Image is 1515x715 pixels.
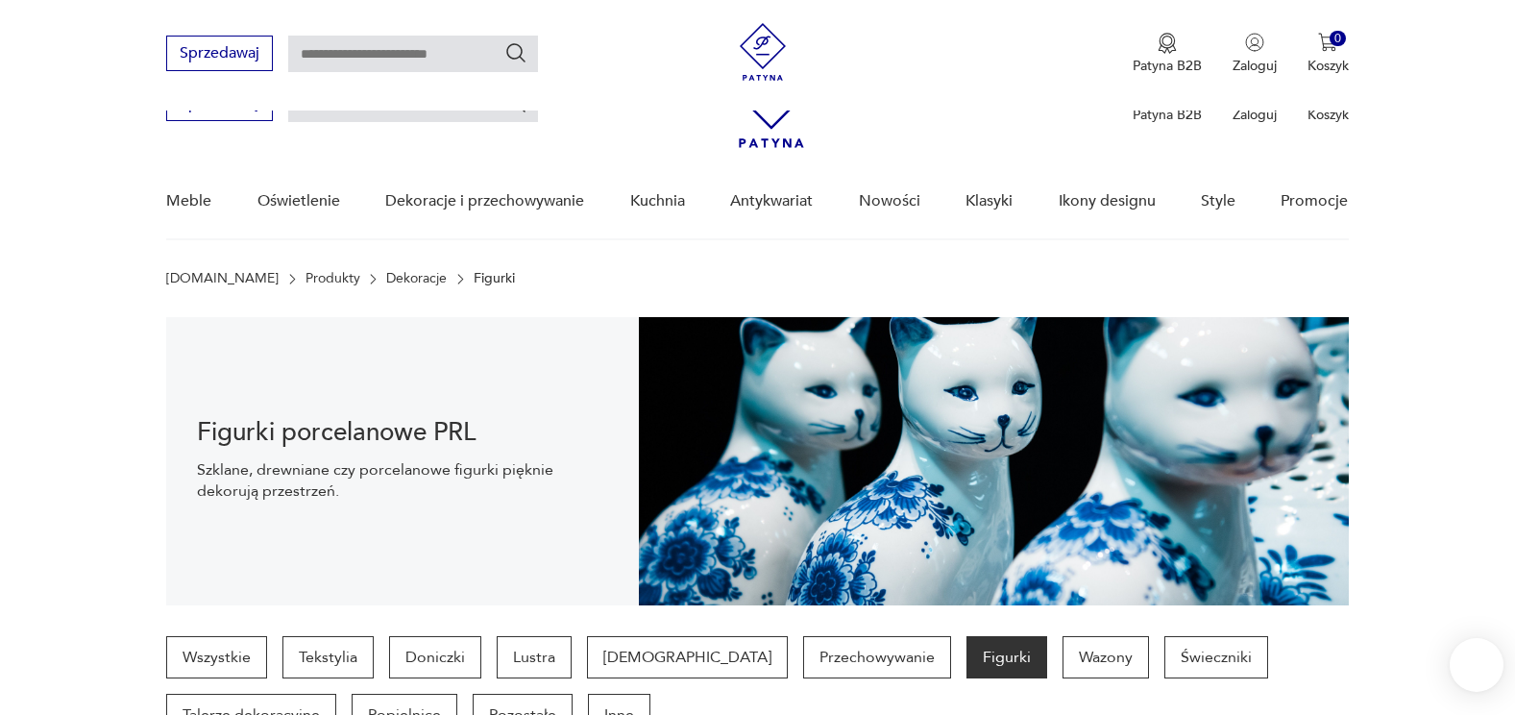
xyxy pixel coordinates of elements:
a: Figurki [966,636,1047,678]
img: Patyna - sklep z meblami i dekoracjami vintage [734,23,792,81]
a: [DOMAIN_NAME] [166,271,279,286]
button: Zaloguj [1233,33,1277,75]
a: Nowości [859,164,920,238]
a: Dekoracje [386,271,447,286]
p: Koszyk [1307,106,1349,124]
a: Przechowywanie [803,636,951,678]
a: Lustra [497,636,572,678]
a: Doniczki [389,636,481,678]
p: Zaloguj [1233,57,1277,75]
h1: Figurki porcelanowe PRL [197,421,608,444]
img: Figurki vintage [639,317,1348,605]
a: Wazony [1063,636,1149,678]
img: Ikona koszyka [1318,33,1337,52]
button: Szukaj [504,41,527,64]
a: Oświetlenie [257,164,340,238]
a: Klasyki [965,164,1013,238]
a: Sprzedawaj [166,98,273,111]
a: Ikony designu [1059,164,1156,238]
a: Antykwariat [730,164,813,238]
a: Sprzedawaj [166,48,273,62]
a: Kuchnia [630,164,685,238]
a: Dekoracje i przechowywanie [385,164,584,238]
img: Ikona medalu [1158,33,1177,54]
p: Koszyk [1307,57,1349,75]
a: Style [1201,164,1235,238]
a: Świeczniki [1164,636,1268,678]
p: Figurki [474,271,515,286]
a: Tekstylia [282,636,374,678]
button: Sprzedawaj [166,36,273,71]
button: Patyna B2B [1133,33,1202,75]
p: Szklane, drewniane czy porcelanowe figurki pięknie dekorują przestrzeń. [197,459,608,502]
a: Meble [166,164,211,238]
a: [DEMOGRAPHIC_DATA] [587,636,788,678]
div: 0 [1330,31,1346,47]
p: Zaloguj [1233,106,1277,124]
img: Ikonka użytkownika [1245,33,1264,52]
a: Promocje [1281,164,1348,238]
a: Wszystkie [166,636,267,678]
a: Produkty [305,271,360,286]
iframe: Smartsupp widget button [1450,638,1503,692]
p: Patyna B2B [1133,57,1202,75]
p: Patyna B2B [1133,106,1202,124]
button: 0Koszyk [1307,33,1349,75]
a: Ikona medaluPatyna B2B [1133,33,1202,75]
